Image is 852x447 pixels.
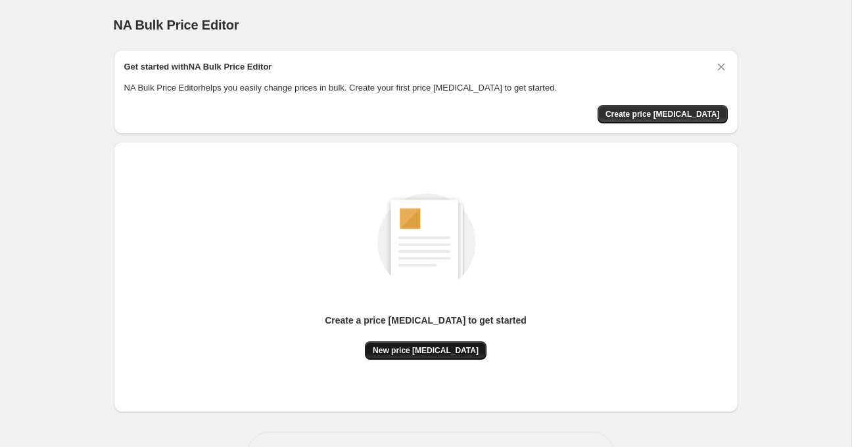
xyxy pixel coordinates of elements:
button: New price [MEDICAL_DATA] [365,341,486,360]
p: Create a price [MEDICAL_DATA] to get started [325,314,527,327]
button: Create price change job [598,105,728,123]
button: Dismiss card [715,60,728,74]
p: NA Bulk Price Editor helps you easily change prices in bulk. Create your first price [MEDICAL_DAT... [124,81,728,95]
span: Create price [MEDICAL_DATA] [605,109,720,119]
span: New price [MEDICAL_DATA] [373,345,479,356]
h2: Get started with NA Bulk Price Editor [124,60,272,74]
span: NA Bulk Price Editor [114,18,239,32]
